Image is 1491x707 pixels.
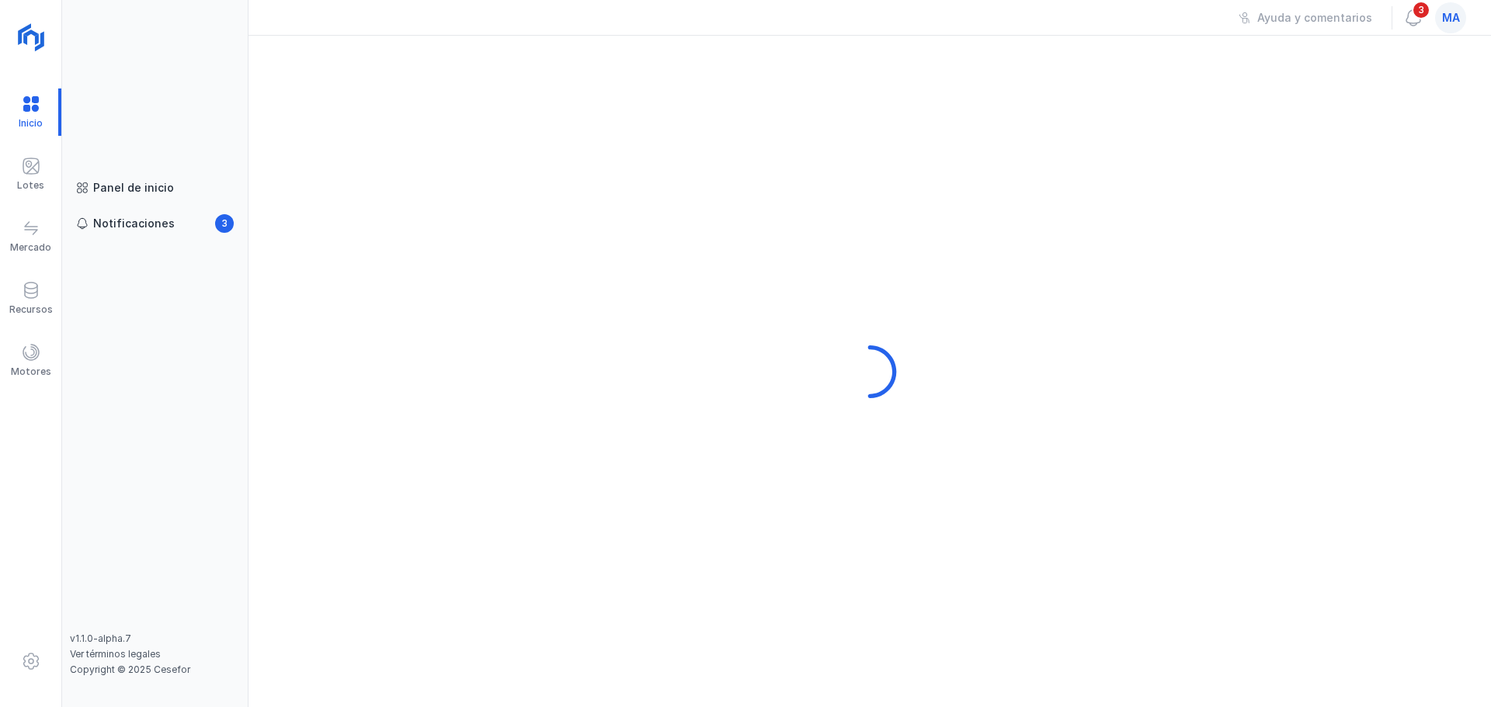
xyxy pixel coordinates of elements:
span: ma [1442,10,1460,26]
div: Copyright © 2025 Cesefor [70,664,240,676]
div: Motores [11,366,51,378]
div: Ayuda y comentarios [1257,10,1372,26]
a: Ver términos legales [70,648,161,660]
div: v1.1.0-alpha.7 [70,632,240,645]
img: logoRight.svg [12,18,50,57]
span: 3 [1412,1,1430,19]
button: Ayuda y comentarios [1229,5,1382,31]
a: Panel de inicio [70,174,240,202]
div: Recursos [9,303,53,316]
div: Panel de inicio [93,180,174,196]
a: Notificaciones3 [70,210,240,237]
div: Mercado [10,241,51,254]
div: Notificaciones [93,216,175,231]
span: 3 [215,214,234,233]
div: Lotes [17,179,44,192]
